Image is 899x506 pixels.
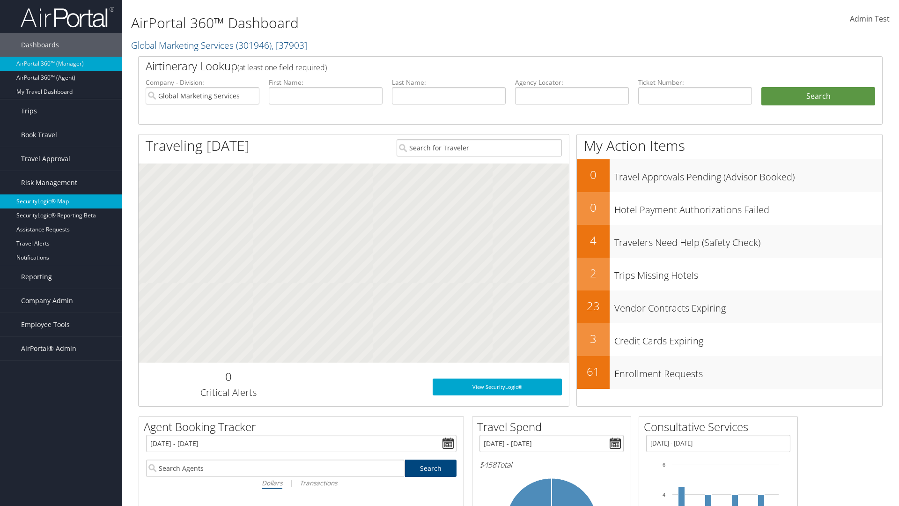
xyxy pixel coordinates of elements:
[577,200,610,216] h2: 0
[405,460,457,477] a: Search
[21,337,76,360] span: AirPortal® Admin
[144,419,464,435] h2: Agent Booking Tracker
[21,99,37,123] span: Trips
[614,231,882,249] h3: Travelers Need Help (Safety Check)
[761,87,875,106] button: Search
[477,419,631,435] h2: Travel Spend
[638,78,752,87] label: Ticket Number:
[577,331,610,347] h2: 3
[850,14,890,24] span: Admin Test
[146,136,250,156] h1: Traveling [DATE]
[146,369,311,385] h2: 0
[577,136,882,156] h1: My Action Items
[850,5,890,34] a: Admin Test
[577,232,610,248] h2: 4
[577,258,882,290] a: 2Trips Missing Hotels
[236,39,272,52] span: ( 301946 )
[272,39,307,52] span: , [ 37903 ]
[146,386,311,399] h3: Critical Alerts
[577,298,610,314] h2: 23
[21,289,73,313] span: Company Admin
[146,477,457,489] div: |
[577,356,882,389] a: 61Enrollment Requests
[644,419,797,435] h2: Consultative Services
[614,363,882,380] h3: Enrollment Requests
[392,78,506,87] label: Last Name:
[577,167,610,183] h2: 0
[397,139,562,156] input: Search for Traveler
[479,460,624,470] h6: Total
[614,199,882,216] h3: Hotel Payment Authorizations Failed
[577,225,882,258] a: 4Travelers Need Help (Safety Check)
[21,123,57,147] span: Book Travel
[614,166,882,184] h3: Travel Approvals Pending (Advisor Booked)
[577,159,882,192] a: 0Travel Approvals Pending (Advisor Booked)
[146,58,813,74] h2: Airtinerary Lookup
[433,379,562,395] a: View SecurityLogic®
[21,147,70,171] span: Travel Approval
[577,290,882,323] a: 23Vendor Contracts Expiring
[131,13,637,33] h1: AirPortal 360™ Dashboard
[21,313,70,336] span: Employee Tools
[614,330,882,348] h3: Credit Cards Expiring
[577,265,610,281] h2: 2
[21,33,59,57] span: Dashboards
[146,460,405,477] input: Search Agents
[300,478,337,487] i: Transactions
[262,478,282,487] i: Dollars
[515,78,629,87] label: Agency Locator:
[479,460,496,470] span: $458
[21,265,52,289] span: Reporting
[614,297,882,315] h3: Vendor Contracts Expiring
[21,6,114,28] img: airportal-logo.png
[577,323,882,356] a: 3Credit Cards Expiring
[663,492,665,498] tspan: 4
[131,39,307,52] a: Global Marketing Services
[577,192,882,225] a: 0Hotel Payment Authorizations Failed
[614,264,882,282] h3: Trips Missing Hotels
[577,364,610,379] h2: 61
[237,62,327,73] span: (at least one field required)
[146,78,259,87] label: Company - Division:
[269,78,383,87] label: First Name:
[663,462,665,468] tspan: 6
[21,171,77,194] span: Risk Management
